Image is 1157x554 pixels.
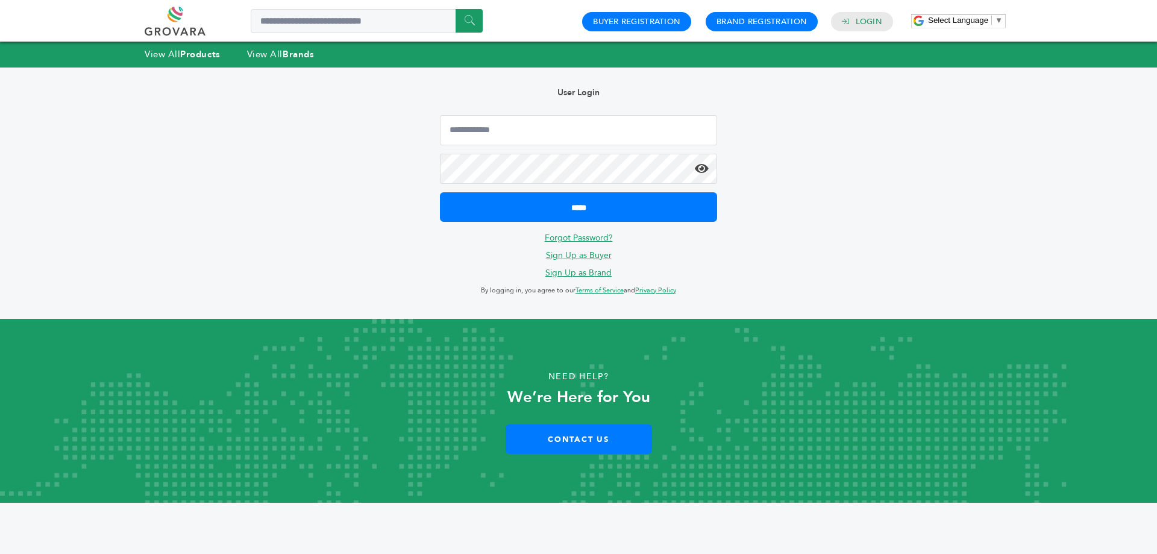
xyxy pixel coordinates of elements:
p: By logging in, you agree to our and [440,283,717,298]
span: ▼ [995,16,1003,25]
a: Sign Up as Buyer [546,250,612,261]
a: Sign Up as Brand [545,267,612,279]
a: Buyer Registration [593,16,680,27]
strong: We’re Here for You [507,386,650,408]
input: Search a product or brand... [251,9,483,33]
a: View AllBrands [247,48,315,60]
a: Brand Registration [716,16,807,27]
strong: Products [180,48,220,60]
span: ​ [991,16,992,25]
p: Need Help? [58,368,1099,386]
a: Contact Us [506,424,652,454]
a: Forgot Password? [545,232,613,244]
a: Login [856,16,882,27]
a: Privacy Policy [635,286,676,295]
b: User Login [557,87,600,98]
input: Password [440,154,717,184]
a: Terms of Service [575,286,624,295]
a: View AllProducts [145,48,221,60]
input: Email Address [440,115,717,145]
span: Select Language [928,16,988,25]
a: Select Language​ [928,16,1003,25]
strong: Brands [283,48,314,60]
